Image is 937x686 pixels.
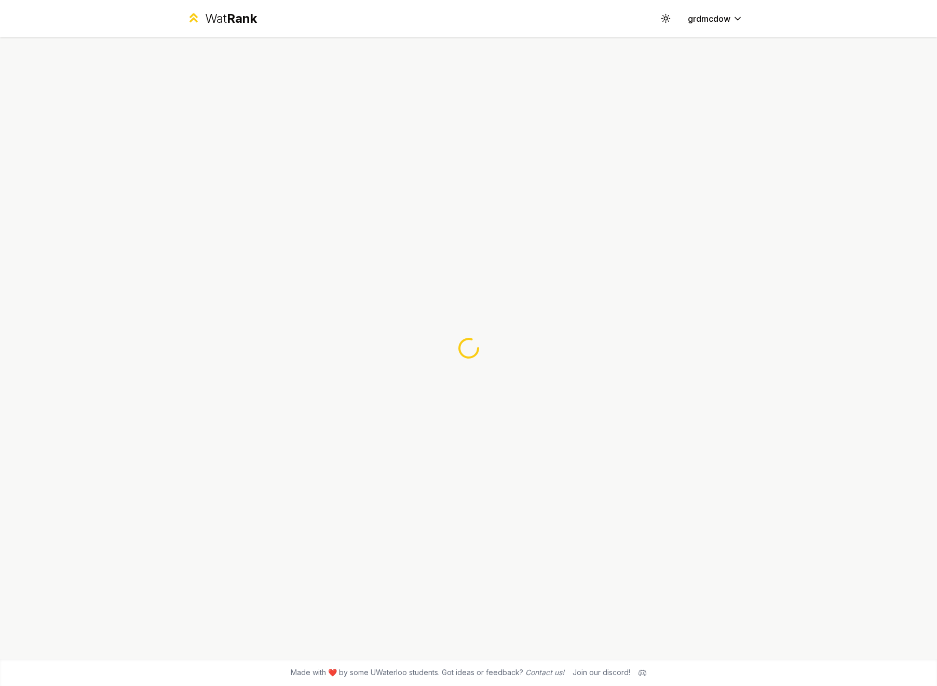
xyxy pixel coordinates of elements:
button: grdmcdow [680,9,751,28]
span: grdmcdow [688,12,730,25]
div: Join our discord! [573,667,630,678]
span: Made with ❤️ by some UWaterloo students. Got ideas or feedback? [291,667,564,678]
div: Wat [205,10,257,27]
a: WatRank [186,10,257,27]
a: Contact us! [525,668,564,677]
span: Rank [227,11,257,26]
